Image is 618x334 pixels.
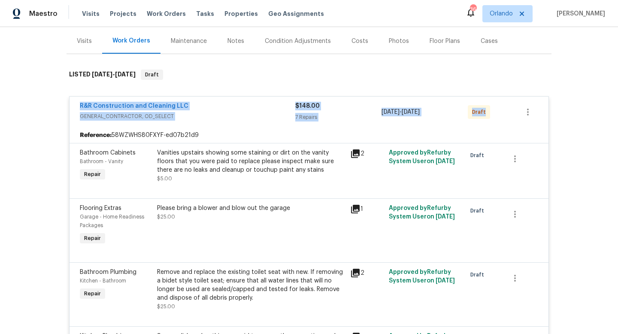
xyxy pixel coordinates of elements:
[80,214,144,228] span: Garage - Home Readiness Packages
[470,206,488,215] span: Draft
[436,158,455,164] span: [DATE]
[80,150,136,156] span: Bathroom Cabinets
[80,278,126,283] span: Kitchen - Bathroom
[351,37,368,46] div: Costs
[80,103,188,109] a: R&R Construction and Cleaning LLC
[77,37,92,46] div: Visits
[157,176,172,181] span: $5.00
[115,71,136,77] span: [DATE]
[382,108,420,116] span: -
[295,113,382,121] div: 7 Repairs
[470,151,488,160] span: Draft
[69,70,136,80] h6: LISTED
[382,109,400,115] span: [DATE]
[70,128,548,143] div: 58WZWHS80FXYF-ed07b21d9
[81,289,104,298] span: Repair
[81,234,104,243] span: Repair
[268,9,324,18] span: Geo Assignments
[82,9,100,18] span: Visits
[147,9,186,18] span: Work Orders
[227,37,244,46] div: Notes
[470,270,488,279] span: Draft
[157,304,175,309] span: $25.00
[295,103,320,109] span: $148.00
[470,5,476,14] div: 36
[80,112,295,121] span: GENERAL_CONTRACTOR, OD_SELECT
[67,61,551,88] div: LISTED [DATE]-[DATE]Draft
[157,204,345,213] div: Please bring a blower and blow out the garage
[157,268,345,302] div: Remove and replace the existing toilet seat with new. If removing a bidet style toilet seat; ensu...
[350,149,384,159] div: 2
[350,204,384,214] div: 1
[265,37,331,46] div: Condition Adjustments
[430,37,460,46] div: Floor Plans
[80,269,136,275] span: Bathroom Plumbing
[402,109,420,115] span: [DATE]
[472,108,489,116] span: Draft
[224,9,258,18] span: Properties
[389,37,409,46] div: Photos
[110,9,136,18] span: Projects
[80,131,112,140] b: Reference:
[81,170,104,179] span: Repair
[436,278,455,284] span: [DATE]
[436,214,455,220] span: [DATE]
[92,71,136,77] span: -
[196,11,214,17] span: Tasks
[142,70,162,79] span: Draft
[92,71,112,77] span: [DATE]
[171,37,207,46] div: Maintenance
[350,268,384,278] div: 2
[80,205,121,211] span: Flooring Extras
[490,9,513,18] span: Orlando
[481,37,498,46] div: Cases
[80,159,123,164] span: Bathroom - Vanity
[389,205,455,220] span: Approved by Refurby System User on
[112,36,150,45] div: Work Orders
[29,9,58,18] span: Maestro
[157,214,175,219] span: $25.00
[389,150,455,164] span: Approved by Refurby System User on
[553,9,605,18] span: [PERSON_NAME]
[389,269,455,284] span: Approved by Refurby System User on
[157,149,345,174] div: Vanities upstairs showing some staining or dirt on the vanity floors that you were paid to replac...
